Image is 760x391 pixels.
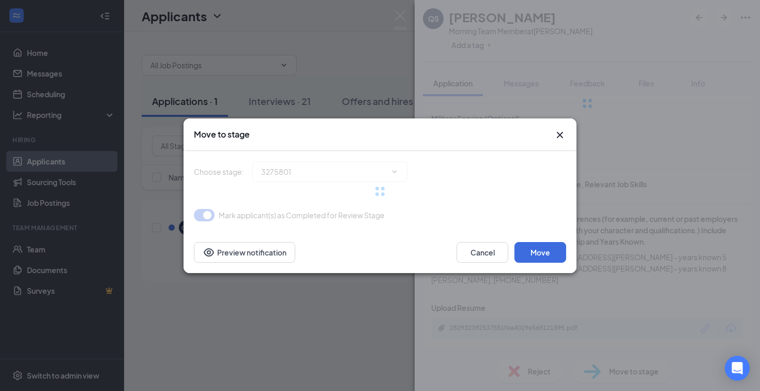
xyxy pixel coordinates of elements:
button: Preview notificationEye [194,242,295,263]
button: Move [514,242,566,263]
button: Cancel [457,242,508,263]
svg: Eye [203,246,215,259]
h3: Move to stage [194,129,250,140]
svg: Cross [554,129,566,141]
div: Open Intercom Messenger [725,356,750,381]
button: Close [554,129,566,141]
